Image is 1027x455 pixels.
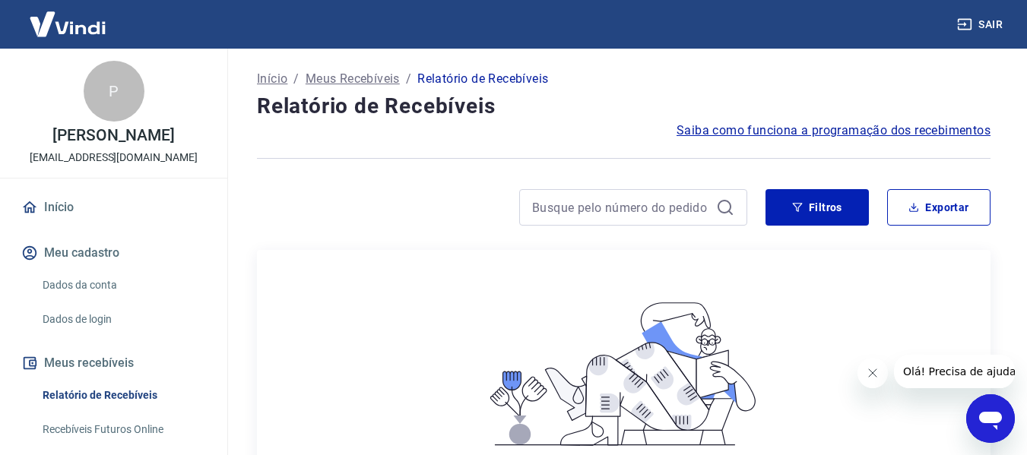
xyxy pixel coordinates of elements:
a: Início [18,191,209,224]
a: Saiba como funciona a programação dos recebimentos [677,122,991,140]
p: / [293,70,299,88]
a: Início [257,70,287,88]
button: Exportar [887,189,991,226]
span: Olá! Precisa de ajuda? [9,11,128,23]
iframe: Mensagem da empresa [894,355,1015,388]
a: Recebíveis Futuros Online [36,414,209,445]
button: Sair [954,11,1009,39]
p: Relatório de Recebíveis [417,70,548,88]
iframe: Botão para abrir a janela de mensagens [966,394,1015,443]
input: Busque pelo número do pedido [532,196,710,219]
button: Filtros [765,189,869,226]
div: P [84,61,144,122]
p: [PERSON_NAME] [52,128,174,144]
a: Dados de login [36,304,209,335]
a: Meus Recebíveis [306,70,400,88]
iframe: Fechar mensagem [857,358,888,388]
a: Dados da conta [36,270,209,301]
img: Vindi [18,1,117,47]
button: Meu cadastro [18,236,209,270]
button: Meus recebíveis [18,346,209,380]
p: [EMAIL_ADDRESS][DOMAIN_NAME] [30,150,198,166]
h4: Relatório de Recebíveis [257,91,991,122]
a: Relatório de Recebíveis [36,380,209,411]
p: / [406,70,411,88]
